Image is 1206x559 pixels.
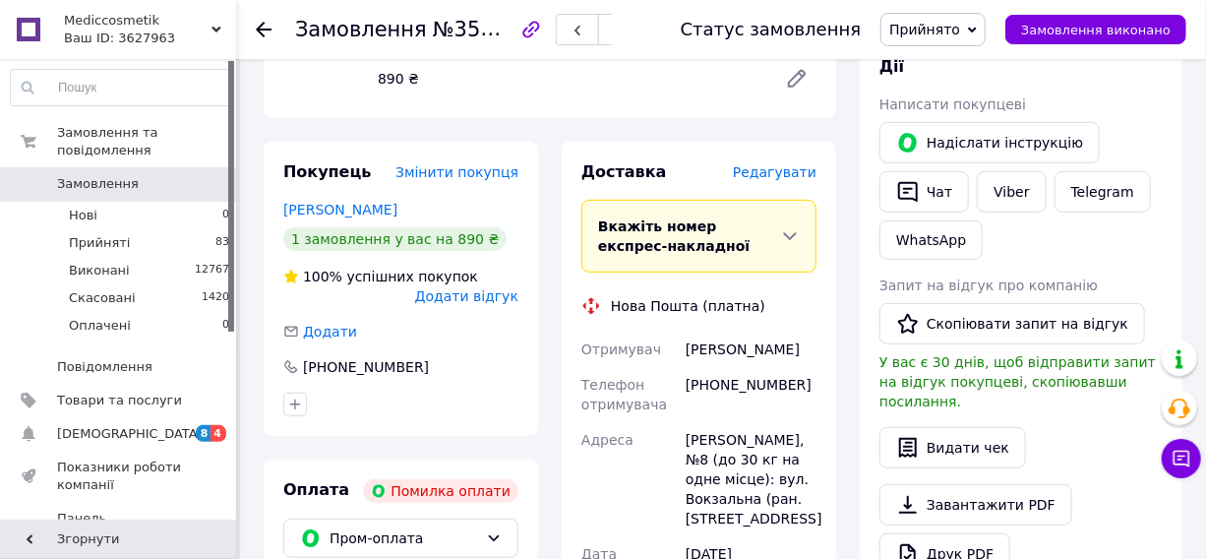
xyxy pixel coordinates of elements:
button: Скопіювати запит на відгук [879,303,1145,344]
button: Надіслати інструкцію [879,122,1100,163]
span: Редагувати [733,164,816,180]
div: 1 замовлення у вас на 890 ₴ [283,227,507,251]
div: Статус замовлення [681,20,862,39]
span: Дії [879,57,904,76]
span: Виконані [69,262,130,279]
span: Оплата [283,480,349,499]
span: Оплачені [69,317,131,335]
span: Написати покупцеві [879,96,1026,112]
span: Товари та послуги [57,392,182,409]
span: Доставка [581,162,667,181]
span: Повідомлення [57,358,152,376]
div: [PERSON_NAME] [682,332,820,367]
div: [PHONE_NUMBER] [682,367,820,422]
span: Додати відгук [415,288,518,304]
span: Показники роботи компанії [57,459,182,494]
input: Пошук [11,70,230,105]
div: Помилка оплати [363,479,518,503]
span: 0 [222,207,229,224]
div: Ваш ID: 3627963 [64,30,236,47]
a: WhatsApp [879,220,983,260]
span: Замовлення виконано [1021,23,1171,37]
span: Замовлення [57,175,139,193]
div: [PHONE_NUMBER] [301,357,431,377]
span: 12767 [195,262,229,279]
span: Замовлення та повідомлення [57,124,236,159]
div: Повернутися назад [256,20,271,39]
span: Скасовані [69,289,136,307]
div: 890 ₴ [370,65,769,93]
span: Пром-оплата [330,528,478,549]
span: [DEMOGRAPHIC_DATA] [57,425,203,443]
span: Панель управління [57,510,182,545]
div: [PERSON_NAME], №8 (до 30 кг на одне місце): вул. Вокзальна (ран. [STREET_ADDRESS] [682,422,820,536]
a: [PERSON_NAME] [283,202,397,217]
span: Mediccosmetik [64,12,211,30]
span: Замовлення [295,18,427,41]
span: Покупець [283,162,372,181]
span: 4 [211,425,226,442]
span: Додати [303,324,357,340]
span: Вкажіть номер експрес-накладної [598,218,750,254]
span: Прийнято [889,22,960,37]
button: Видати чек [879,427,1026,468]
span: 83 [215,234,229,252]
button: Чат з покупцем [1162,439,1201,478]
span: 0 [222,317,229,335]
span: №356903907 [433,17,573,41]
a: Редагувати [777,59,816,98]
div: успішних покупок [283,267,478,286]
span: 8 [196,425,211,442]
span: Змінити покупця [395,164,518,180]
button: Замовлення виконано [1005,15,1186,44]
span: 1420 [202,289,229,307]
span: Отримувач [581,342,661,357]
span: Телефон отримувача [581,377,667,412]
span: Адреса [581,432,633,448]
div: Нова Пошта (платна) [606,296,770,316]
a: Telegram [1055,171,1151,213]
span: 100% [303,269,342,284]
button: Чат [879,171,969,213]
span: Прийняті [69,234,130,252]
span: Запит на відгук про компанію [879,278,1098,293]
a: Viber [977,171,1046,213]
span: Нові [69,207,97,224]
span: У вас є 30 днів, щоб відправити запит на відгук покупцеві, скопіювавши посилання. [879,354,1156,409]
a: Завантажити PDF [879,484,1072,526]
